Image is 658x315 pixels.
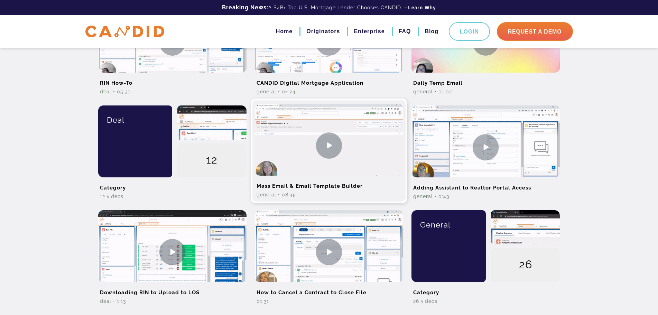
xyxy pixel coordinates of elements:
[425,26,438,37] a: Blog
[497,22,573,41] a: Request A Demo
[255,176,403,191] h2: Mass Email & Email Template Builder
[255,104,403,187] img: Mass Email & Email Template Builder Video
[411,88,560,95] div: General • 01:02
[417,210,481,239] div: General
[411,73,560,88] h2: Daily Temp Email
[255,73,403,88] h2: CANDID Digital Mortgage Application
[408,4,436,11] a: Learn Why
[276,26,293,37] a: Home
[85,26,164,38] img: CANDID APP
[411,105,560,189] img: Adding Assistant to Realtor Portal Access Video
[255,88,403,95] div: General • 04:24
[255,282,403,298] h2: How to Cancel a Contract to Close File
[354,26,384,37] a: Enterprise
[98,193,247,200] div: 12 Videos
[411,193,560,200] div: General • 0:43
[255,298,403,305] div: 01:31
[399,26,411,37] a: FAQ
[491,248,560,283] div: 26
[98,298,247,305] div: Deal • 1:13
[449,22,490,41] a: Login
[98,88,247,95] div: Deal • 05:30
[103,105,167,135] div: Deal
[255,210,403,294] img: How to Cancel a Contract to Close File Video
[98,177,247,193] h2: Category
[98,73,247,88] h2: RIN How-To
[411,298,560,305] div: 26 Videos
[222,4,268,11] b: Breaking News:
[98,282,247,298] h2: Downloading RIN to Upload to LOS
[411,282,560,298] h2: Category
[255,191,403,198] div: General • 08:45
[177,143,247,178] div: 12
[98,210,247,294] img: Downloading RIN to Upload to LOS Video
[306,26,340,37] a: Originators
[411,177,560,193] h2: Adding Assistant to Realtor Portal Access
